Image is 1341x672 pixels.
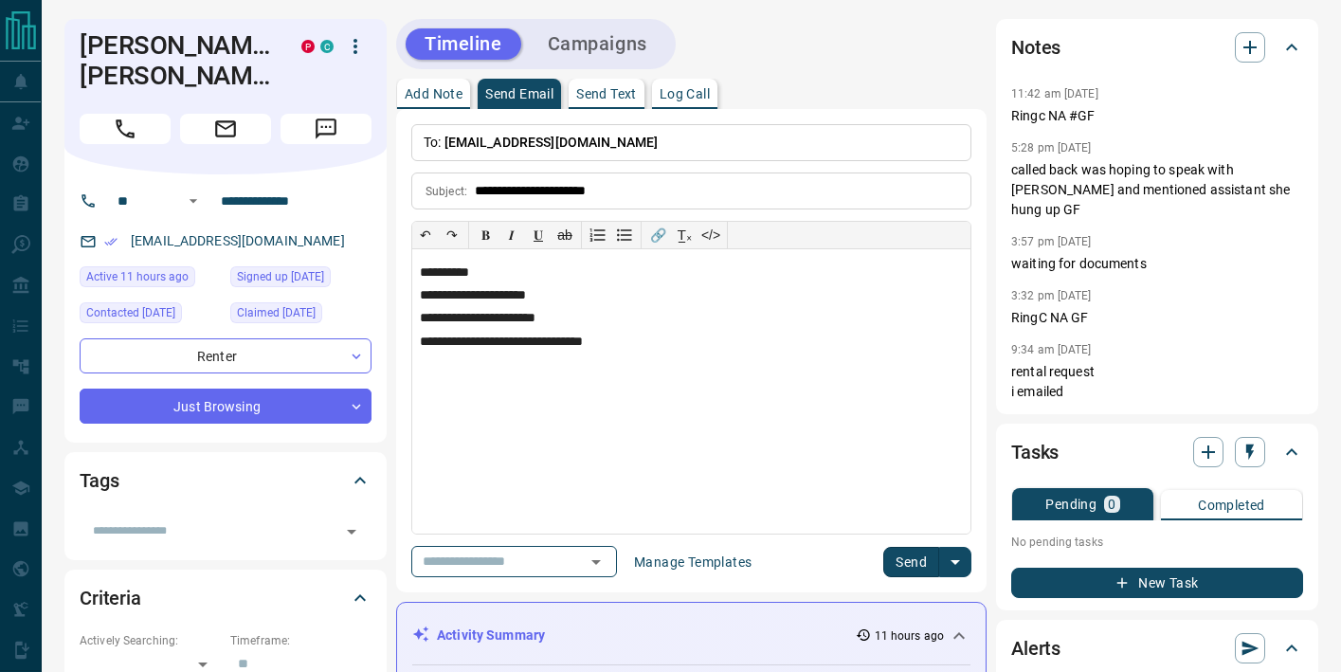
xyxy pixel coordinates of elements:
[1108,498,1115,511] p: 0
[1011,141,1092,154] p: 5:28 pm [DATE]
[1011,254,1303,274] p: waiting for documents
[1011,633,1060,663] h2: Alerts
[576,87,637,100] p: Send Text
[585,222,611,248] button: Numbered list
[406,28,521,60] button: Timeline
[80,632,221,649] p: Actively Searching:
[883,547,939,577] button: Send
[875,627,944,645] p: 11 hours ago
[552,222,578,248] button: ab
[80,338,371,373] div: Renter
[525,222,552,248] button: 𝐔
[80,465,118,496] h2: Tags
[1011,160,1303,220] p: called back was hoping to speak with [PERSON_NAME] and mentioned assistant she hung up GF
[411,124,971,161] p: To:
[426,183,467,200] p: Subject:
[529,28,666,60] button: Campaigns
[660,87,710,100] p: Log Call
[1011,87,1098,100] p: 11:42 am [DATE]
[131,233,345,248] a: [EMAIL_ADDRESS][DOMAIN_NAME]
[412,618,970,653] div: Activity Summary11 hours ago
[80,30,273,91] h1: [PERSON_NAME] [PERSON_NAME]
[437,626,545,645] p: Activity Summary
[320,40,334,53] div: condos.ca
[230,302,371,329] div: Thu Mar 13 2025
[534,227,543,243] span: 𝐔
[180,114,271,144] span: Email
[444,135,659,150] span: [EMAIL_ADDRESS][DOMAIN_NAME]
[1011,25,1303,70] div: Notes
[281,114,371,144] span: Message
[623,547,763,577] button: Manage Templates
[583,549,609,575] button: Open
[557,227,572,243] s: ab
[80,302,221,329] div: Thu Mar 13 2025
[1011,308,1303,328] p: RingC NA GF
[182,190,205,212] button: Open
[230,266,371,293] div: Thu Mar 13 2025
[80,458,371,503] div: Tags
[1011,343,1092,356] p: 9:34 am [DATE]
[1011,626,1303,671] div: Alerts
[883,547,971,577] div: split button
[611,222,638,248] button: Bullet list
[1011,362,1303,402] p: rental request i emailed
[338,518,365,545] button: Open
[80,114,171,144] span: Call
[472,222,498,248] button: 𝐁
[439,222,465,248] button: ↷
[230,632,371,649] p: Timeframe:
[1045,498,1096,511] p: Pending
[644,222,671,248] button: 🔗
[86,267,189,286] span: Active 11 hours ago
[698,222,724,248] button: </>
[86,303,175,322] span: Contacted [DATE]
[80,389,371,424] div: Just Browsing
[1011,437,1059,467] h2: Tasks
[1011,568,1303,598] button: New Task
[1011,235,1092,248] p: 3:57 pm [DATE]
[301,40,315,53] div: property.ca
[412,222,439,248] button: ↶
[1011,528,1303,556] p: No pending tasks
[485,87,553,100] p: Send Email
[1011,106,1303,126] p: Ringc NA #GF
[237,303,316,322] span: Claimed [DATE]
[1011,289,1092,302] p: 3:32 pm [DATE]
[1011,429,1303,475] div: Tasks
[80,266,221,293] div: Sun Aug 17 2025
[80,583,141,613] h2: Criteria
[1011,32,1060,63] h2: Notes
[80,575,371,621] div: Criteria
[104,235,118,248] svg: Email Verified
[405,87,462,100] p: Add Note
[498,222,525,248] button: 𝑰
[237,267,324,286] span: Signed up [DATE]
[1198,499,1265,512] p: Completed
[671,222,698,248] button: T̲ₓ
